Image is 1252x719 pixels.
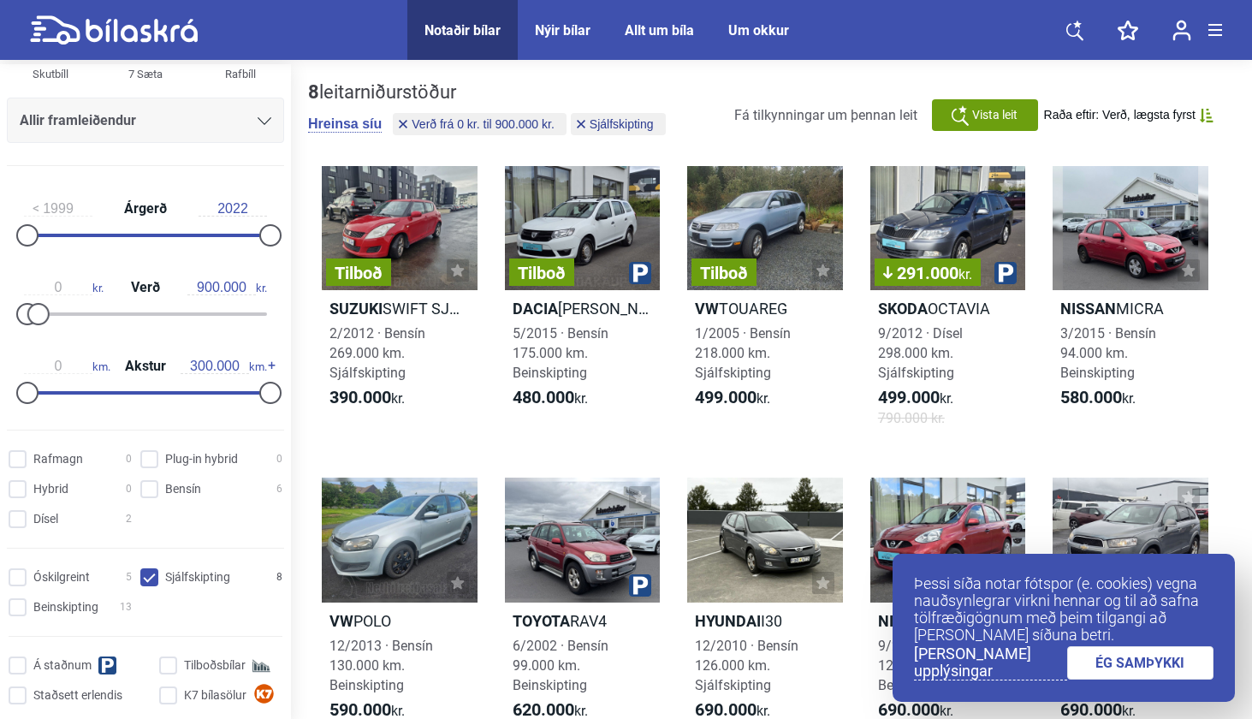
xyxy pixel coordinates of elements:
span: 2 [126,510,132,528]
b: VW [329,612,353,630]
span: Verð frá 0 kr. til 900.000 kr. [412,118,555,130]
span: Plug-in hybrid [165,450,238,468]
b: Nissan [1060,300,1116,318]
span: K7 bílasölur [184,686,246,704]
a: Notaðir bílar [424,22,501,39]
b: Suzuki [329,300,383,318]
div: Skutbíll [9,64,92,84]
span: Sjálfskipting [165,568,230,586]
span: 1/2005 · Bensín 218.000 km. Sjálfskipting [695,325,791,381]
b: 390.000 [329,387,391,407]
span: 5/2015 · Bensín 175.000 km. Beinskipting [513,325,608,381]
a: TilboðSuzukiSWIFT SJÁLFSKIPTUR2/2012 · Bensín269.000 km. Sjálfskipting390.000kr. [322,166,478,443]
b: Nissan [878,612,934,630]
span: Staðsett erlendis [33,686,122,704]
a: Allt um bíla [625,22,694,39]
span: kr. [513,388,588,408]
b: 580.000 [1060,387,1122,407]
h2: RAV4 [505,611,661,631]
span: Bensín [165,480,201,498]
span: Sjálfskipting [590,118,654,130]
span: Tilboð [518,264,566,282]
b: Dacia [513,300,558,318]
a: Nýir bílar [535,22,590,39]
span: Tilboðsbílar [184,657,246,674]
span: 8 [276,568,282,586]
h2: SWIFT SJÁLFSKIPTUR [322,299,478,318]
span: Allir framleiðendur [20,109,136,133]
span: 9/2012 · Dísel 298.000 km. Sjálfskipting [878,325,963,381]
button: Sjálfskipting [571,113,666,135]
span: kr. [878,388,953,408]
span: 3/2015 · Bensín 94.000 km. Beinskipting [1060,325,1156,381]
span: 0 [126,450,132,468]
h2: OCTAVIA [870,299,1026,318]
a: [PERSON_NAME] upplýsingar [914,645,1067,680]
span: Á staðnum [33,657,92,674]
span: Akstur [121,359,170,373]
img: parking.png [629,574,651,597]
b: 480.000 [513,387,574,407]
h2: MICRA [870,611,1026,631]
span: kr. [695,388,770,408]
span: 5 [126,568,132,586]
h2: POLO [322,611,478,631]
img: parking.png [994,262,1017,284]
span: 12/2010 · Bensín 126.000 km. Sjálfskipting [695,638,798,693]
div: 7 Sæta [104,64,187,84]
img: user-login.svg [1172,20,1191,41]
span: Fá tilkynningar um þennan leit [734,107,917,123]
img: parking.png [629,262,651,284]
h2: [PERSON_NAME] [505,299,661,318]
span: Tilboð [335,264,383,282]
span: 9/2016 · Bensín 129.000 km. Beinskipting [878,638,974,693]
span: 2/2012 · Bensín 269.000 km. Sjálfskipting [329,325,425,381]
span: km. [24,359,110,374]
span: Vista leit [972,106,1018,124]
span: kr. [24,280,104,295]
span: Raða eftir: Verð, lægsta fyrst [1044,108,1196,122]
a: 291.000kr.SkodaOCTAVIA9/2012 · Dísel298.000 km. Sjálfskipting499.000kr.790.000 kr. [870,166,1026,443]
b: Skoda [878,300,928,318]
b: Hyundai [695,612,761,630]
span: 13 [120,598,132,616]
a: TilboðVWTOUAREG1/2005 · Bensín218.000 km. Sjálfskipting499.000kr. [687,166,843,443]
span: Óskilgreint [33,568,90,586]
b: Toyota [513,612,570,630]
b: 499.000 [878,387,940,407]
p: Þessi síða notar fótspor (e. cookies) vegna nauðsynlegrar virkni hennar og til að safna tölfræðig... [914,575,1213,644]
a: ÉG SAMÞYKKI [1067,646,1214,680]
b: 499.000 [695,387,757,407]
span: kr. [187,280,267,295]
h2: TOUAREG [687,299,843,318]
div: Rafbíll [199,64,282,84]
a: TilboðDacia[PERSON_NAME]5/2015 · Bensín175.000 km. Beinskipting480.000kr. [505,166,661,443]
button: Raða eftir: Verð, lægsta fyrst [1044,108,1213,122]
b: 8 [308,81,319,103]
span: Beinskipting [33,598,98,616]
span: kr. [329,388,405,408]
span: kr. [958,266,972,282]
span: 291.000 [883,264,972,282]
span: km. [181,359,267,374]
a: NissanMICRA3/2015 · Bensín94.000 km. Beinskipting580.000kr. [1053,166,1208,443]
span: kr. [1060,388,1136,408]
h2: I30 [687,611,843,631]
button: Hreinsa síu [308,116,382,133]
span: 12/2013 · Bensín 130.000 km. Beinskipting [329,638,433,693]
span: 0 [126,480,132,498]
span: 790.000 kr. [878,408,945,428]
a: Um okkur [728,22,789,39]
div: leitarniðurstöður [308,81,670,104]
b: VW [695,300,719,318]
span: Árgerð [120,202,171,216]
span: Rafmagn [33,450,83,468]
span: Verð [127,281,164,294]
span: Dísel [33,510,58,528]
span: 0 [276,450,282,468]
button: Verð frá 0 kr. til 900.000 kr. [393,113,567,135]
span: 6/2002 · Bensín 99.000 km. Beinskipting [513,638,608,693]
